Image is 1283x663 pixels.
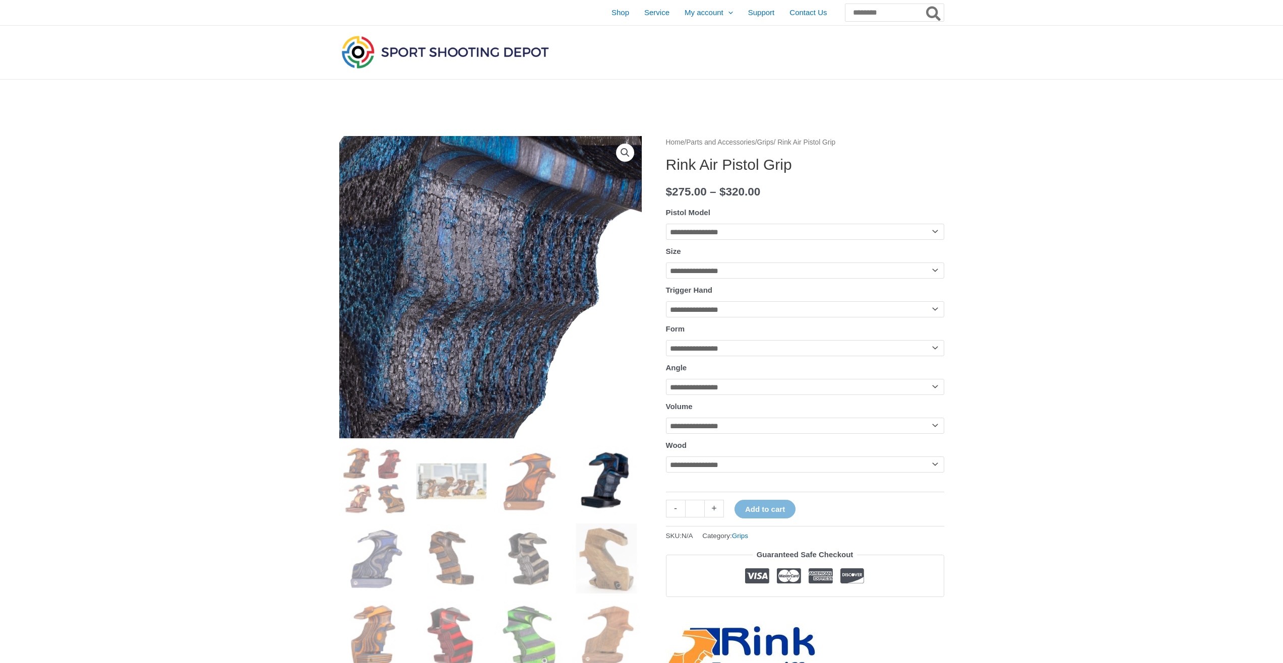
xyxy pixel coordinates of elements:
[572,523,642,593] img: Rink Air Pistol Grip - Image 8
[702,529,748,542] span: Category:
[666,185,673,198] span: $
[666,605,944,617] iframe: Customer reviews powered by Trustpilot
[757,139,774,146] a: Grips
[416,523,486,593] img: Rink Air Pistol Grip - Image 6
[710,185,716,198] span: –
[339,523,409,593] img: Rink Air Pistol Grip - Image 5
[732,532,748,540] a: Grips
[494,523,564,593] img: Rink Air Pistol Grip - Image 7
[616,144,634,162] a: View full-screen image gallery
[685,500,705,517] input: Product quantity
[686,139,755,146] a: Parts and Accessories
[666,500,685,517] a: -
[666,324,685,333] label: Form
[339,446,409,516] img: Rink Air Pistol Grip
[719,185,726,198] span: $
[753,548,858,562] legend: Guaranteed Safe Checkout
[666,208,710,217] label: Pistol Model
[666,402,693,411] label: Volume
[572,446,642,516] img: Rink Air Pistol Grip - Image 4
[719,185,760,198] bdi: 320.00
[682,532,693,540] span: N/A
[924,4,944,21] button: Search
[666,136,944,149] nav: Breadcrumb
[666,363,687,372] label: Angle
[666,247,681,255] label: Size
[666,185,707,198] bdi: 275.00
[705,500,724,517] a: +
[735,500,796,518] button: Add to cart
[666,156,944,174] h1: Rink Air Pistol Grip
[339,33,551,71] img: Sport Shooting Depot
[416,446,486,516] img: Rink Air Pistol Grip - Image 2
[666,441,687,449] label: Wood
[666,286,713,294] label: Trigger Hand
[494,446,564,516] img: Rink Air Pistol Grip - Image 3
[666,139,685,146] a: Home
[666,529,693,542] span: SKU:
